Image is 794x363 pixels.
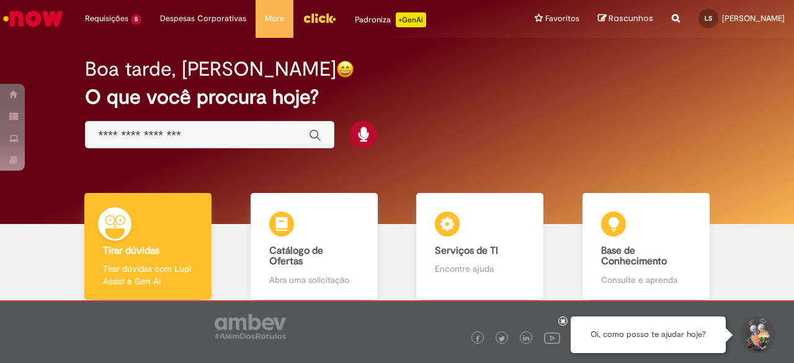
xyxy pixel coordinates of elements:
span: Despesas Corporativas [160,12,246,25]
span: Requisições [85,12,128,25]
b: Base de Conhecimento [601,244,667,268]
p: Consulte e aprenda [601,274,691,286]
a: Tirar dúvidas Tirar dúvidas com Lupi Assist e Gen Ai [65,193,231,300]
a: Rascunhos [598,13,653,25]
img: happy-face.png [336,60,354,78]
p: Tirar dúvidas com Lupi Assist e Gen Ai [103,262,193,287]
b: Tirar dúvidas [103,244,159,257]
b: Catálogo de Ofertas [269,244,323,268]
img: logo_footer_linkedin.png [523,335,529,343]
img: click_logo_yellow_360x200.png [303,9,336,27]
h2: Boa tarde, [PERSON_NAME] [85,58,336,80]
img: logo_footer_facebook.png [475,336,481,342]
b: Serviços de TI [435,244,498,257]
button: Iniciar Conversa de Suporte [738,316,775,354]
p: Encontre ajuda [435,262,525,275]
img: logo_footer_ambev_rotulo_gray.png [215,314,286,339]
span: LS [705,14,712,22]
span: More [265,12,284,25]
h2: O que você procura hoje? [85,86,708,108]
a: Serviços de TI Encontre ajuda [397,193,563,300]
a: Catálogo de Ofertas Abra uma solicitação [231,193,398,300]
p: +GenAi [396,12,426,27]
a: Base de Conhecimento Consulte e aprenda [563,193,729,300]
p: Abra uma solicitação [269,274,359,286]
span: 5 [131,14,141,25]
div: Padroniza [355,12,426,27]
img: logo_footer_youtube.png [544,329,560,346]
img: logo_footer_twitter.png [499,336,505,342]
span: Favoritos [545,12,579,25]
img: ServiceNow [1,6,65,31]
span: [PERSON_NAME] [722,13,785,24]
span: Rascunhos [609,12,653,24]
div: Oi, como posso te ajudar hoje? [571,316,726,353]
